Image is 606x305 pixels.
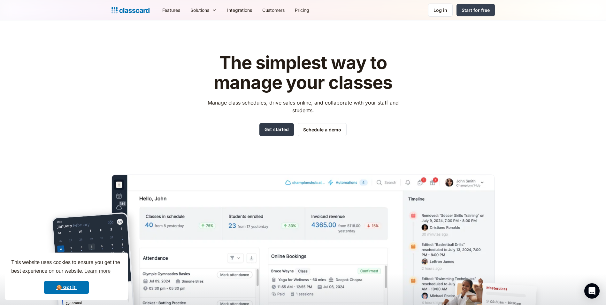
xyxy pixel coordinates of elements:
[11,259,122,276] span: This website uses cookies to ensure you get the best experience on our website.
[83,266,111,276] a: learn more about cookies
[202,53,404,92] h1: The simplest way to manage your classes
[290,3,314,17] a: Pricing
[185,3,222,17] div: Solutions
[157,3,185,17] a: Features
[257,3,290,17] a: Customers
[462,7,490,13] div: Start for free
[202,99,404,114] p: Manage class schedules, drive sales online, and collaborate with your staff and students.
[5,253,128,300] div: cookieconsent
[584,283,600,299] div: Open Intercom Messenger
[298,123,347,136] a: Schedule a demo
[456,4,495,16] a: Start for free
[433,7,447,13] div: Log in
[111,6,150,15] a: home
[428,4,453,17] a: Log in
[190,7,209,13] div: Solutions
[259,123,294,136] a: Get started
[44,281,89,294] a: dismiss cookie message
[222,3,257,17] a: Integrations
